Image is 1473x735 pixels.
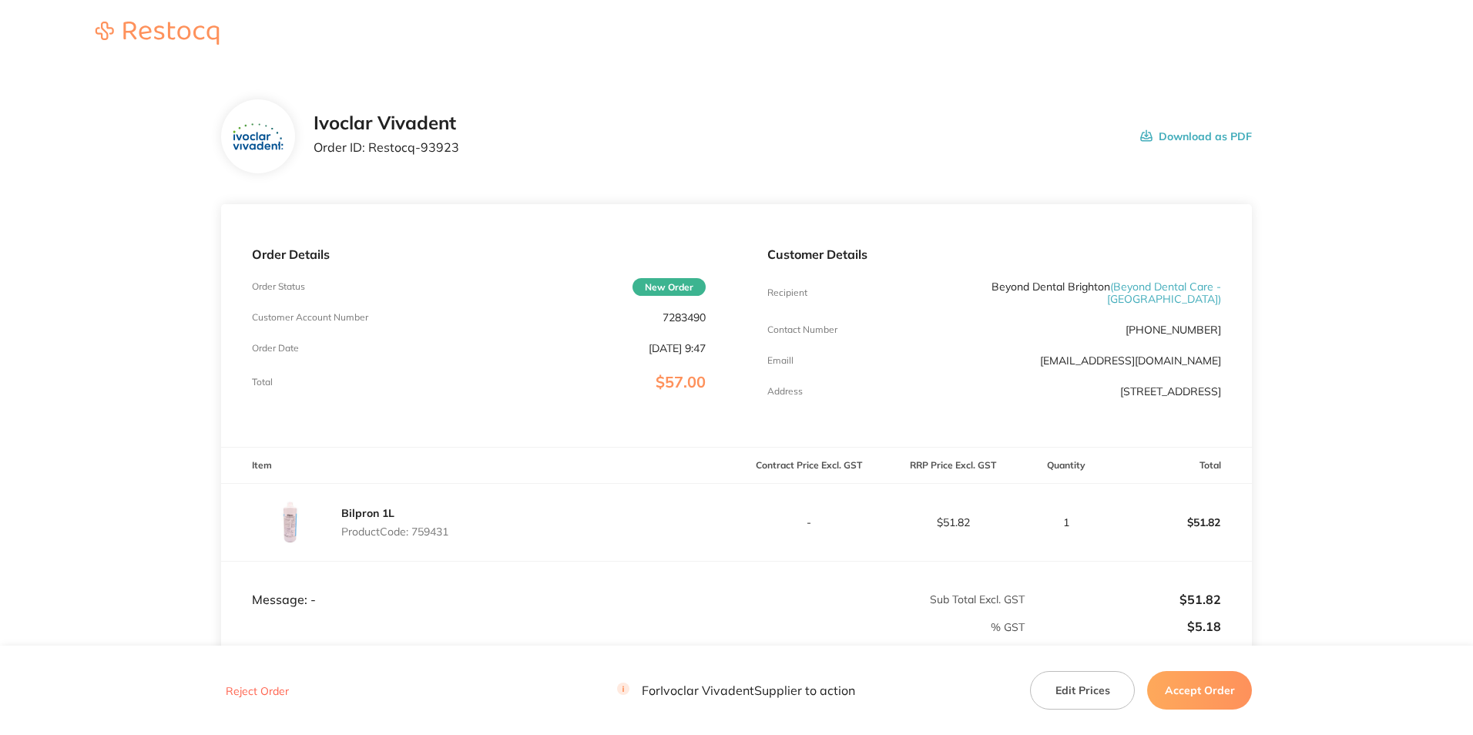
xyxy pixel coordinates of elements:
p: 7283490 [663,311,706,324]
button: Download as PDF [1140,112,1252,160]
th: RRP Price Excl. GST [881,448,1025,484]
span: $57.00 [656,372,706,391]
p: Emaill [767,355,794,366]
button: Reject Order [221,684,294,698]
img: ZTZpajdpOQ [233,123,283,150]
button: Accept Order [1147,671,1252,710]
p: Order Status [252,281,305,292]
img: Restocq logo [80,22,234,45]
p: Address [767,386,803,397]
a: Bilpron 1L [341,506,394,520]
p: Product Code: 759431 [341,525,448,538]
p: - [737,516,880,529]
p: Order Date [252,343,299,354]
p: Order Details [252,247,706,261]
p: Customer Account Number [252,312,368,323]
p: Customer Details [767,247,1221,261]
p: % GST [222,621,1025,633]
p: $51.82 [1109,504,1251,541]
p: $5.18 [1026,619,1221,633]
p: Order ID: Restocq- 93923 [314,140,459,154]
p: [DATE] 9:47 [649,342,706,354]
p: [STREET_ADDRESS] [1120,385,1221,398]
a: Restocq logo [80,22,234,47]
h2: Ivoclar Vivadent [314,112,459,134]
th: Item [221,448,736,484]
th: Total [1108,448,1252,484]
p: Sub Total Excl. GST [737,593,1025,606]
th: Quantity [1025,448,1108,484]
p: For Ivoclar Vivadent Supplier to action [617,683,855,698]
p: 1 [1026,516,1107,529]
p: Beyond Dental Brighton [918,280,1221,305]
button: Edit Prices [1030,671,1135,710]
span: New Order [632,278,706,296]
p: $51.82 [881,516,1024,529]
th: Contract Price Excl. GST [736,448,881,484]
p: Contact Number [767,324,837,335]
p: Recipient [767,287,807,298]
p: $51.82 [1026,592,1221,606]
p: Total [252,377,273,388]
p: [PHONE_NUMBER] [1126,324,1221,336]
a: [EMAIL_ADDRESS][DOMAIN_NAME] [1040,354,1221,367]
img: dzJwMTdmdw [252,484,329,561]
td: Message: - [221,562,736,608]
span: ( Beyond Dental Care - [GEOGRAPHIC_DATA] ) [1107,280,1221,306]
